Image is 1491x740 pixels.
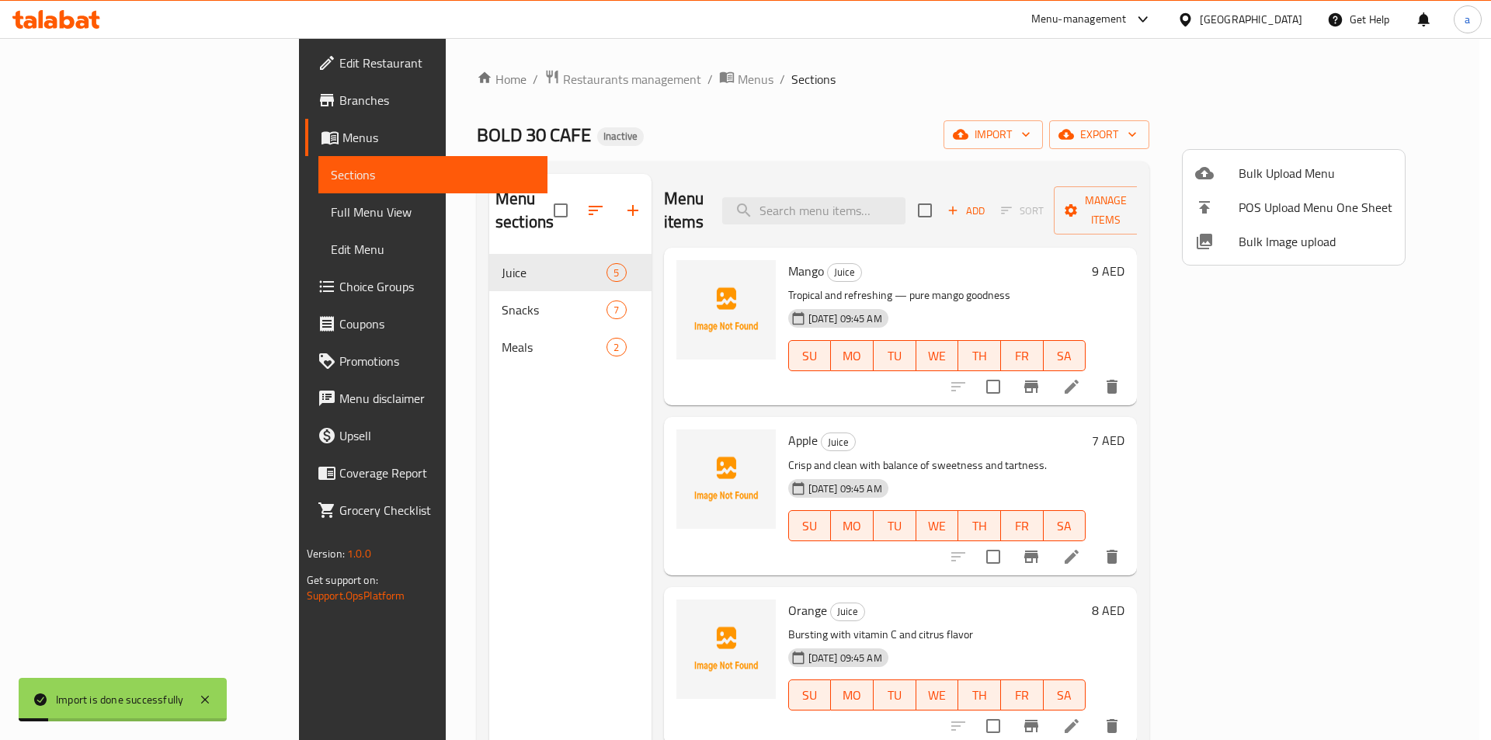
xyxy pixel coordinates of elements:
[1183,156,1405,190] li: Upload bulk menu
[1183,190,1405,224] li: POS Upload Menu One Sheet
[1239,232,1392,251] span: Bulk Image upload
[56,691,183,708] div: Import is done successfully
[1239,164,1392,182] span: Bulk Upload Menu
[1239,198,1392,217] span: POS Upload Menu One Sheet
